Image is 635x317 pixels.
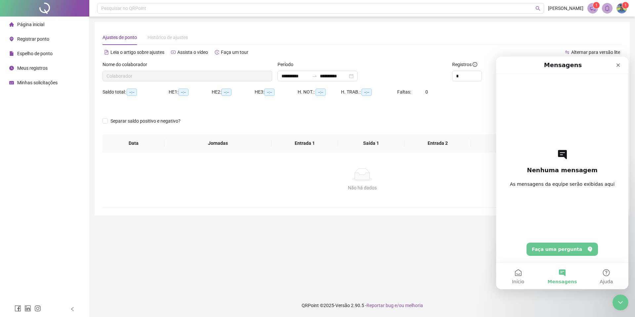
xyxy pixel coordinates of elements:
span: --:-- [221,89,232,96]
span: home [9,22,14,27]
span: Alternar para versão lite [571,50,620,55]
span: Versão [335,303,350,308]
sup: 1 [593,2,600,9]
span: Meus registros [17,65,48,71]
span: file-text [104,50,109,55]
span: Faltas: [397,89,412,95]
iframe: Intercom live chat [613,295,628,310]
th: Data [103,134,164,152]
span: left [70,307,75,311]
span: --:-- [316,89,326,96]
span: --:-- [127,89,137,96]
span: to [312,73,317,79]
span: bell [604,5,610,11]
span: swap [565,50,570,55]
span: 0 [425,89,428,95]
span: schedule [9,80,14,85]
div: HE 1: [169,88,212,96]
span: Separar saldo positivo e negativo? [108,117,183,125]
span: 1 [595,3,598,8]
th: Entrada 2 [404,134,471,152]
th: Saída 1 [338,134,404,152]
div: Saldo total: [103,88,169,96]
span: Ajustes de ponto [103,35,137,40]
span: info-circle [473,62,477,67]
span: instagram [34,305,41,312]
div: HE 2: [212,88,255,96]
span: facebook [15,305,21,312]
span: clock-circle [9,66,14,70]
span: linkedin [24,305,31,312]
div: HE 3: [255,88,298,96]
img: 84410 [617,3,627,13]
div: Não há dados [110,184,614,191]
span: file [9,51,14,56]
label: Período [277,61,298,68]
span: swap-right [312,73,317,79]
span: --:-- [178,89,189,96]
th: Jornadas [164,134,272,152]
span: Faça um tour [221,50,248,55]
span: [PERSON_NAME] [548,5,583,12]
th: Saída 2 [471,134,537,152]
span: Assista o vídeo [177,50,208,55]
th: Entrada 1 [272,134,338,152]
span: Histórico de ajustes [148,35,188,40]
span: Espelho de ponto [17,51,53,56]
div: H. NOT.: [298,88,341,96]
div: H. TRAB.: [341,88,397,96]
footer: QRPoint © 2025 - 2.90.5 - [89,294,635,317]
span: 1 [624,3,627,8]
span: history [215,50,219,55]
span: Leia o artigo sobre ajustes [110,50,164,55]
sup: Atualize o seu contato no menu Meus Dados [622,2,629,9]
span: Reportar bug e/ou melhoria [366,303,423,308]
span: notification [590,5,596,11]
iframe: Intercom live chat [496,57,628,289]
span: environment [9,37,14,41]
span: Minhas solicitações [17,80,58,85]
span: search [535,6,540,11]
span: youtube [171,50,176,55]
span: --:-- [361,89,372,96]
span: Página inicial [17,22,44,27]
span: Registrar ponto [17,36,49,42]
span: --:-- [264,89,275,96]
span: Registros [452,61,477,68]
label: Nome do colaborador [103,61,151,68]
